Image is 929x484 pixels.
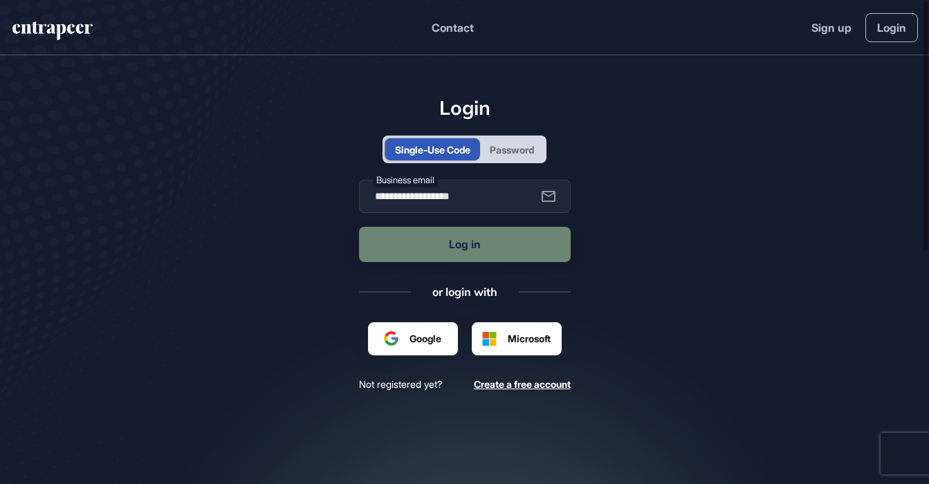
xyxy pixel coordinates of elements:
[373,173,438,187] label: Business email
[395,142,470,157] div: Single-Use Code
[490,142,534,157] div: Password
[359,96,571,120] h1: Login
[474,378,571,391] a: Create a free account
[865,13,918,42] a: Login
[359,378,442,391] span: Not registered yet?
[432,284,497,299] div: or login with
[508,331,551,346] span: Microsoft
[359,227,571,262] button: Log in
[811,19,852,36] a: Sign up
[11,21,94,45] a: entrapeer-logo
[474,378,571,390] span: Create a free account
[432,19,474,37] button: Contact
